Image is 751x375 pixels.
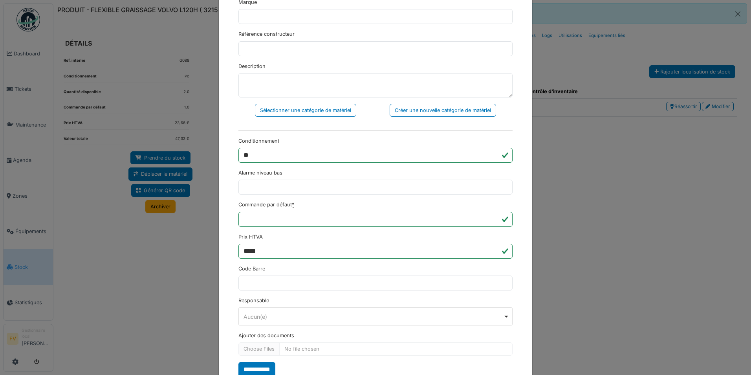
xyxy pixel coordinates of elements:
[238,30,295,38] label: Référence constructeur
[238,233,263,241] label: Prix HTVA
[244,312,503,321] div: Aucun(e)
[238,137,279,145] label: Conditionnement
[238,201,294,208] label: Commande par défaut
[238,332,294,339] label: Ajouter des documents
[238,169,282,176] label: Alarme niveau bas
[238,297,269,304] label: Responsable
[292,202,294,208] abbr: Requis
[238,63,266,70] label: Description
[390,104,496,117] div: Créer une nouvelle catégorie de matériel
[255,104,356,117] div: Sélectionner une catégorie de matériel
[238,265,265,272] label: Code Barre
